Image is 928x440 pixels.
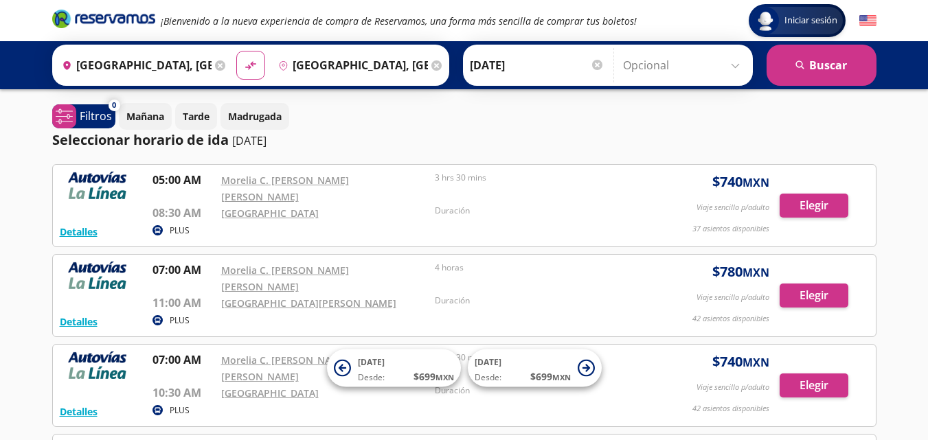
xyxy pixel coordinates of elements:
[743,265,769,280] small: MXN
[60,172,135,199] img: RESERVAMOS
[152,205,214,221] p: 08:30 AM
[221,207,319,220] a: [GEOGRAPHIC_DATA]
[859,12,876,30] button: English
[712,351,769,372] span: $ 740
[697,382,769,393] p: Viaje sencillo p/adulto
[119,103,172,130] button: Mañana
[530,369,571,384] span: $ 699
[552,372,571,382] small: MXN
[170,404,190,417] p: PLUS
[712,172,769,192] span: $ 740
[221,297,396,310] a: [GEOGRAPHIC_DATA][PERSON_NAME]
[779,14,843,27] span: Iniciar sesión
[780,194,848,218] button: Elegir
[52,130,229,150] p: Seleccionar horario de ida
[692,223,769,235] p: 37 asientos disponibles
[692,313,769,325] p: 42 asientos disponibles
[475,371,501,384] span: Desde:
[358,356,385,368] span: [DATE]
[435,172,642,184] p: 3 hrs 30 mins
[161,14,637,27] em: ¡Bienvenido a la nueva experiencia de compra de Reservamos, una forma más sencilla de comprar tus...
[56,48,212,82] input: Buscar Origen
[52,8,155,33] a: Brand Logo
[327,349,461,387] button: [DATE]Desde:$699MXN
[780,283,848,308] button: Elegir
[221,386,319,400] a: [GEOGRAPHIC_DATA]
[712,262,769,282] span: $ 780
[414,369,454,384] span: $ 699
[697,292,769,303] p: Viaje sencillo p/adulto
[623,48,746,82] input: Opcional
[232,132,267,149] p: [DATE]
[112,100,116,111] span: 0
[183,109,210,124] p: Tarde
[126,109,164,124] p: Mañana
[697,202,769,213] p: Viaje sencillo p/adulto
[435,262,642,274] p: 4 horas
[435,372,454,382] small: MXN
[175,103,217,130] button: Tarde
[358,371,385,384] span: Desde:
[152,172,214,188] p: 05:00 AM
[767,45,876,86] button: Buscar
[743,175,769,190] small: MXN
[60,314,98,329] button: Detalles
[52,104,115,128] button: 0Filtros
[60,404,98,419] button: Detalles
[780,373,848,397] button: Elegir
[60,262,135,289] img: RESERVAMOS
[435,384,642,397] p: Duración
[221,354,349,383] a: Morelia C. [PERSON_NAME] [PERSON_NAME]
[152,294,214,311] p: 11:00 AM
[221,264,349,293] a: Morelia C. [PERSON_NAME] [PERSON_NAME]
[152,262,214,278] p: 07:00 AM
[152,384,214,401] p: 10:30 AM
[475,356,501,368] span: [DATE]
[228,109,282,124] p: Madrugada
[80,108,112,124] p: Filtros
[692,403,769,415] p: 42 asientos disponibles
[52,8,155,29] i: Brand Logo
[220,103,289,130] button: Madrugada
[468,349,602,387] button: [DATE]Desde:$699MXN
[470,48,604,82] input: Elegir Fecha
[435,205,642,217] p: Duración
[170,314,190,327] p: PLUS
[60,224,98,239] button: Detalles
[435,294,642,307] p: Duración
[60,351,135,379] img: RESERVAMOS
[170,224,190,237] p: PLUS
[221,174,349,203] a: Morelia C. [PERSON_NAME] [PERSON_NAME]
[273,48,428,82] input: Buscar Destino
[743,355,769,370] small: MXN
[152,351,214,368] p: 07:00 AM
